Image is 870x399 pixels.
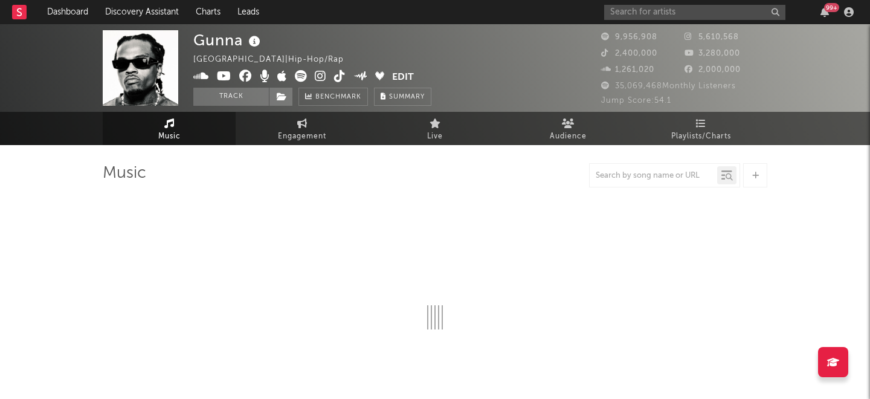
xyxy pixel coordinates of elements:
span: 9,956,908 [601,33,657,41]
a: Benchmark [298,88,368,106]
span: Audience [550,129,587,144]
a: Music [103,112,236,145]
span: Engagement [278,129,326,144]
a: Audience [501,112,634,145]
span: Music [158,129,181,144]
input: Search by song name or URL [590,171,717,181]
span: 1,261,020 [601,66,654,74]
button: Summary [374,88,431,106]
a: Engagement [236,112,369,145]
button: Edit [392,70,414,85]
span: 5,610,568 [685,33,739,41]
a: Playlists/Charts [634,112,767,145]
span: 35,069,468 Monthly Listeners [601,82,736,90]
button: 99+ [820,7,829,17]
span: 2,400,000 [601,50,657,57]
a: Live [369,112,501,145]
span: Summary [389,94,425,100]
div: 99 + [824,3,839,12]
span: Playlists/Charts [671,129,731,144]
span: Live [427,129,443,144]
div: [GEOGRAPHIC_DATA] | Hip-Hop/Rap [193,53,358,67]
span: 3,280,000 [685,50,740,57]
input: Search for artists [604,5,785,20]
span: Benchmark [315,90,361,105]
span: Jump Score: 54.1 [601,97,671,105]
span: 2,000,000 [685,66,741,74]
button: Track [193,88,269,106]
div: Gunna [193,30,263,50]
